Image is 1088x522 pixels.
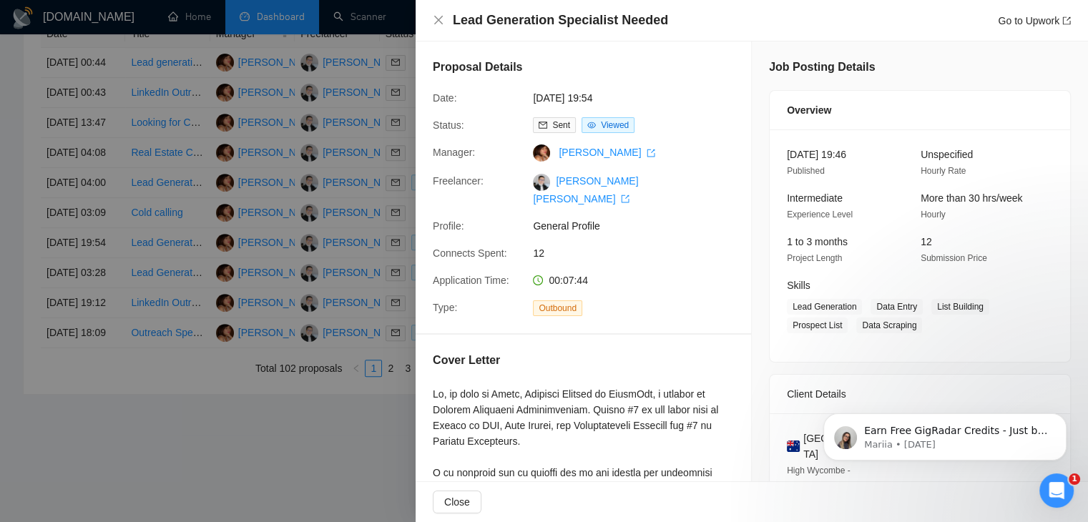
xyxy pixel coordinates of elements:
span: export [621,194,629,203]
span: Submission Price [921,253,987,263]
span: Application Time: [433,275,509,286]
h4: Lead Generation Specialist Needed [453,11,668,29]
span: Prospect List [787,317,848,333]
span: 12 [533,245,748,261]
span: Type: [433,302,457,313]
span: Experience Level [787,210,853,220]
span: Date: [433,92,456,104]
span: More than 30 hrs/week [921,192,1022,204]
span: Manager: [433,147,475,158]
a: Go to Upworkexport [998,15,1071,26]
div: Client Details [787,375,1053,413]
p: Message from Mariia, sent 4w ago [62,55,247,68]
a: [PERSON_NAME] export [559,147,655,158]
span: Connects Spent: [433,247,507,259]
span: General Profile [533,218,748,234]
span: Data Scraping [856,317,922,333]
span: clock-circle [533,275,543,285]
span: close [433,14,444,26]
button: Close [433,14,444,26]
span: 1 [1069,473,1080,485]
span: Lead Generation [787,299,862,315]
span: [DATE] 19:46 [787,149,846,160]
span: 12 [921,236,932,247]
span: Overview [787,102,831,118]
span: eye [587,121,596,129]
h5: Cover Letter [433,352,500,369]
iframe: Intercom notifications message [802,383,1088,483]
a: [PERSON_NAME] [PERSON_NAME] export [533,175,638,204]
span: Data Entry [871,299,923,315]
span: Earn Free GigRadar Credits - Just by Sharing Your Story! 💬 Want more credits for sending proposal... [62,41,247,394]
span: Freelancer: [433,175,484,187]
span: [DATE] 19:54 [533,90,748,106]
span: Skills [787,280,810,291]
span: Hourly [921,210,946,220]
span: Project Length [787,253,842,263]
span: mail [539,121,547,129]
span: export [1062,16,1071,25]
span: Hourly Rate [921,166,966,176]
img: 🇦🇺 [787,438,800,454]
span: Published [787,166,825,176]
span: export [647,149,655,157]
span: 1 to 3 months [787,236,848,247]
span: Status: [433,119,464,131]
span: 00:07:44 [549,275,588,286]
span: High Wycombe - [787,466,851,476]
span: Profile: [433,220,464,232]
span: Sent [552,120,570,130]
span: Intermediate [787,192,843,204]
button: Close [433,491,481,513]
iframe: Intercom live chat [1039,473,1074,508]
span: Viewed [601,120,629,130]
span: List Building [931,299,989,315]
img: c1AyKq6JICviXaEpkmdqJS9d0fu8cPtAjDADDsaqrL33dmlxerbgAEFrRdAYEnyeyq [533,174,550,191]
span: Outbound [533,300,582,316]
span: Close [444,494,470,510]
span: Unspecified [921,149,973,160]
h5: Proposal Details [433,59,522,76]
h5: Job Posting Details [769,59,875,76]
